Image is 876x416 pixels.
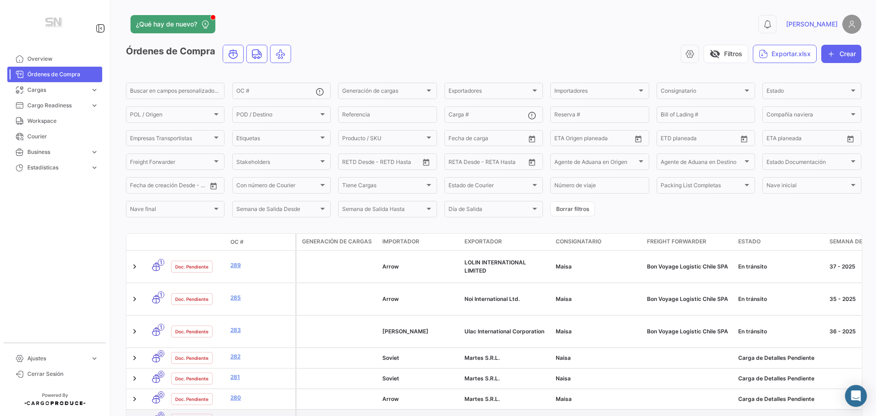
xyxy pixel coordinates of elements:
span: Exportadores [448,89,531,95]
span: Compañía naviera [766,113,849,119]
span: Van Heusen [382,328,428,335]
button: Open calendar [631,132,645,146]
input: Desde [448,137,465,143]
a: Expand/Collapse Row [130,327,139,336]
span: Workspace [27,117,99,125]
button: visibility_offFiltros [704,45,748,63]
span: Doc. Pendiente [175,263,209,270]
span: Generación de cargas [342,89,424,95]
span: Órdenes de Compra [27,70,99,79]
datatable-header-cell: Freight Forwarder [643,234,735,250]
input: Desde [554,137,571,143]
a: Órdenes de Compra [7,67,102,82]
span: Maisa [556,295,572,302]
a: Workspace [7,113,102,129]
span: Empresas Transportistas [130,137,212,143]
button: Air [271,45,291,63]
input: Desde [448,160,465,166]
span: OC # [230,238,244,246]
a: 280 [230,394,292,402]
datatable-header-cell: Estado Doc. [167,238,227,246]
span: POL / Origen [130,113,212,119]
span: Bon Voyage Logistic Chile SPA [647,295,728,302]
span: Bon Voyage Logistic Chile SPA [647,328,728,335]
span: Martes S.R.L. [464,395,500,402]
a: 289 [230,261,292,269]
span: Maisa [556,395,572,402]
button: Open calendar [525,155,539,169]
span: Nave inicial [766,184,849,190]
input: Hasta [471,137,508,143]
span: Nave final [130,207,212,214]
a: 282 [230,353,292,361]
span: expand_more [90,163,99,172]
span: Doc. Pendiente [175,295,209,303]
span: Doc. Pendiente [175,354,209,362]
span: LOLIN INTERNATIONAL LIMITED [464,259,526,274]
datatable-header-cell: Estado [735,234,826,250]
span: Agente de Aduana en Origen [554,160,636,166]
a: Expand/Collapse Row [130,374,139,383]
img: Manufactura+Logo.png [32,11,78,37]
span: Semana de Salida Hasta [342,207,424,214]
button: Crear [821,45,861,63]
span: Arrow [382,295,399,302]
input: Desde [130,184,146,190]
span: Freight Forwarder [647,237,706,246]
input: Desde [661,137,677,143]
span: Importadores [554,89,636,95]
span: Arrow [382,395,399,402]
a: Expand/Collapse Row [130,395,139,404]
span: expand_more [90,86,99,94]
button: Borrar filtros [550,201,595,216]
button: Open calendar [844,132,857,146]
span: Consignatario [661,89,743,95]
input: Hasta [683,137,720,143]
button: Open calendar [207,179,220,193]
span: 1 [158,324,164,331]
div: En tránsito [738,327,822,336]
span: Soviet [382,375,399,382]
span: Estado [738,237,761,246]
span: Estado [766,89,849,95]
span: Naisa [556,375,571,382]
span: Maisa [556,263,572,270]
datatable-header-cell: Exportador [461,234,552,250]
a: Courier [7,129,102,144]
span: Tiene Cargas [342,184,424,190]
input: Desde [342,160,359,166]
span: Bon Voyage Logistic Chile SPA [647,263,728,270]
img: placeholder-user.png [842,15,861,34]
span: Semana de Salida Desde [236,207,318,214]
span: Ulac International Corporation [464,328,544,335]
span: Estado Documentación [766,160,849,166]
span: 1 [158,291,164,298]
h3: Órdenes de Compra [126,45,294,63]
input: Hasta [365,160,401,166]
span: Cerrar Sesión [27,370,99,378]
datatable-header-cell: Importador [379,234,461,250]
div: Carga de Detalles Pendiente [738,354,822,362]
span: Etiquetas [236,137,318,143]
button: Open calendar [737,132,751,146]
datatable-header-cell: Generación de cargas [297,234,379,250]
div: Abrir Intercom Messenger [845,385,867,407]
span: Cargo Readiness [27,101,87,110]
span: Maisa [556,328,572,335]
span: Stakeholders [236,160,318,166]
span: Producto / SKU [342,137,424,143]
span: ¿Qué hay de nuevo? [136,20,197,29]
a: Overview [7,51,102,67]
input: Hasta [471,160,508,166]
span: Doc. Pendiente [175,328,209,335]
span: Overview [27,55,99,63]
datatable-header-cell: OC # [227,234,295,250]
span: Consignatario [556,237,601,246]
button: Open calendar [419,155,433,169]
span: Courier [27,132,99,141]
span: Arrow [382,263,399,270]
datatable-header-cell: Modo de Transporte [145,238,167,246]
span: expand_more [90,101,99,110]
a: 283 [230,326,292,334]
button: Land [247,45,267,63]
